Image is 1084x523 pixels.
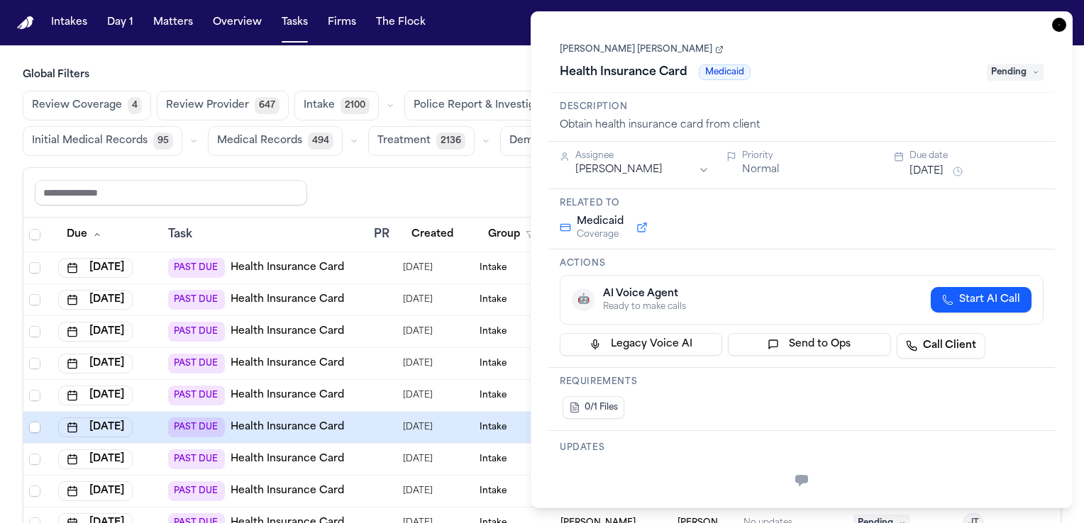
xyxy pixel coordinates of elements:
span: 647 [255,97,280,114]
button: Police Report & Investigation425 [404,91,601,120]
span: 4 [128,97,142,114]
button: Legacy Voice AI [560,333,722,356]
span: Coverage [577,229,624,240]
button: Tasks [276,10,314,35]
span: Pending [987,64,1044,81]
div: AI Voice Agent [603,287,686,301]
button: Send to Ops [728,333,890,356]
button: The Flock [370,10,431,35]
span: 0/1 Files [585,402,618,413]
span: Review Coverage [32,99,122,113]
img: Finch Logo [17,16,34,30]
div: No updates [560,490,1044,502]
button: Matters [148,10,199,35]
button: Review Provider647 [157,91,289,120]
span: Medicaid [577,215,624,229]
span: 🤖 [577,293,590,307]
button: [DATE] [909,164,944,179]
span: Demand Letter [509,134,586,148]
a: Call Client [897,333,985,359]
a: Home [17,16,34,30]
button: Treatment2136 [368,126,475,156]
span: Police Report & Investigation [414,99,560,113]
button: Firms [322,10,362,35]
div: Assignee [575,150,709,162]
div: Ready to make calls [603,301,686,313]
button: 0/1 Files [563,396,624,419]
span: 2136 [436,133,465,150]
span: Medicaid [699,64,751,80]
span: 494 [308,133,333,150]
button: Intake2100 [294,91,379,120]
span: Review Provider [166,99,249,113]
button: Initial Medical Records95 [23,126,182,156]
button: Day 1 [101,10,139,35]
h3: Updates [560,442,1044,454]
h3: Requirements [560,376,1044,388]
button: Review Coverage4 [23,91,151,120]
span: Medical Records [217,134,302,148]
button: Intakes [45,10,93,35]
h3: Global Filters [23,68,1061,82]
h1: Health Insurance Card [554,61,693,84]
h3: Related to [560,198,1044,209]
span: Start AI Call [959,293,1020,307]
div: Priority [742,150,876,162]
button: Overview [207,10,267,35]
div: Obtain health insurance card from client [560,118,1044,133]
h3: Actions [560,258,1044,269]
span: Initial Medical Records [32,134,148,148]
button: Start AI Call [931,287,1032,313]
div: Due date [909,150,1044,162]
button: Medical Records494 [208,126,343,156]
button: Demand Letter70 [500,126,620,156]
span: Intake [304,99,335,113]
span: 2100 [341,97,370,114]
a: [PERSON_NAME] [PERSON_NAME] [560,44,724,55]
span: 95 [153,133,173,150]
h3: Description [560,101,1044,113]
button: Snooze task [949,163,966,180]
button: Normal [742,163,779,177]
span: Treatment [377,134,431,148]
